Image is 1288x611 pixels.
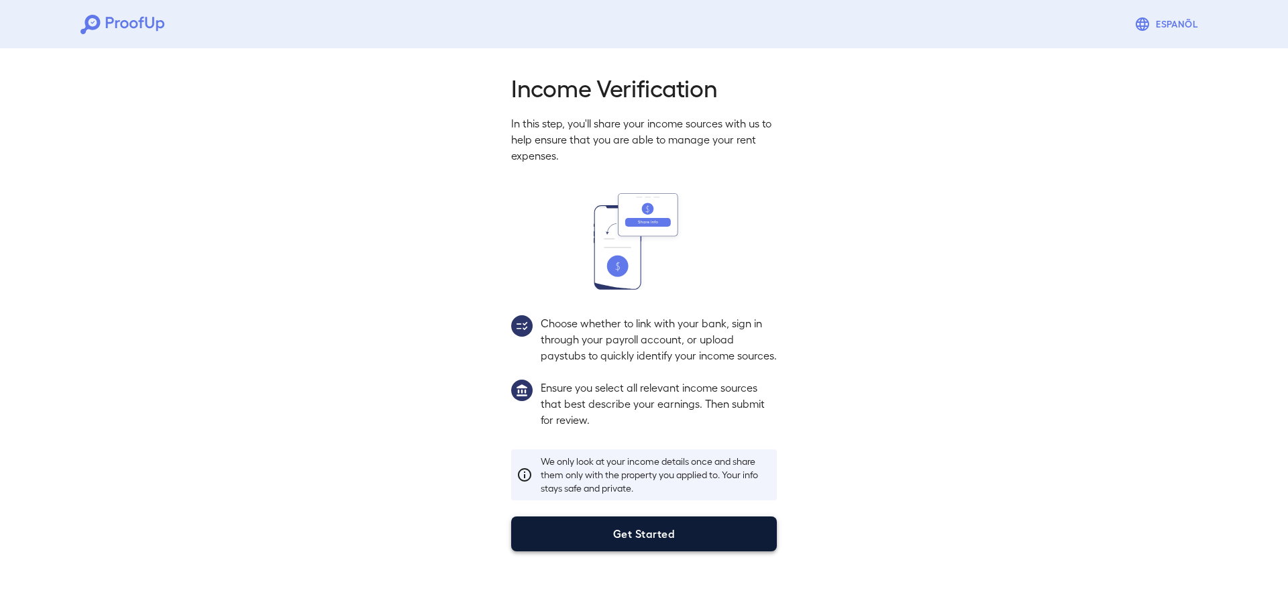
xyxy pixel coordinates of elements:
[511,72,777,102] h2: Income Verification
[541,455,771,495] p: We only look at your income details once and share them only with the property you applied to. Yo...
[594,193,694,290] img: transfer_money.svg
[511,516,777,551] button: Get Started
[541,380,777,428] p: Ensure you select all relevant income sources that best describe your earnings. Then submit for r...
[511,315,533,337] img: group2.svg
[511,115,777,164] p: In this step, you'll share your income sources with us to help ensure that you are able to manage...
[541,315,777,364] p: Choose whether to link with your bank, sign in through your payroll account, or upload paystubs t...
[1129,11,1207,38] button: Espanõl
[511,380,533,401] img: group1.svg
